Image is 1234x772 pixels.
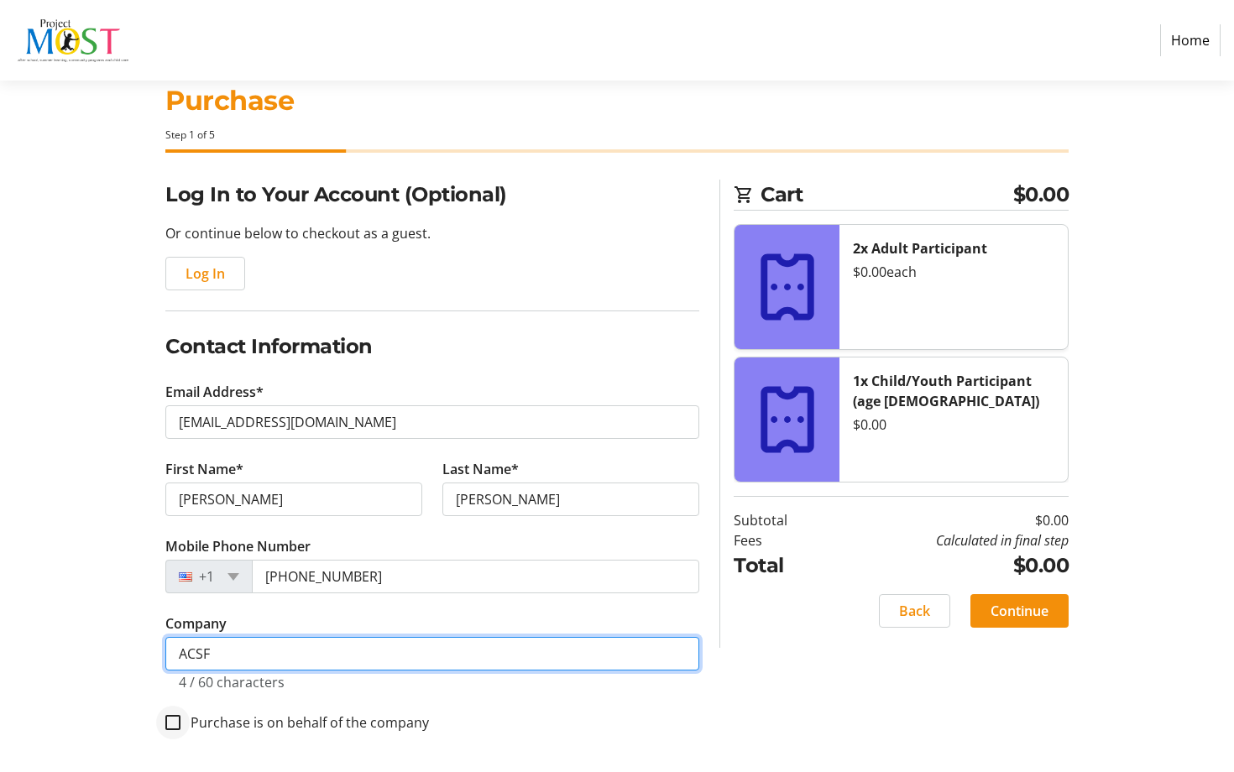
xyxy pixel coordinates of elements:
[879,594,950,628] button: Back
[830,510,1069,530] td: $0.00
[734,550,830,581] td: Total
[165,223,699,243] p: Or continue below to checkout as a guest.
[991,601,1048,621] span: Continue
[830,530,1069,550] td: Calculated in final step
[165,81,1069,121] h1: Purchase
[165,536,311,556] label: Mobile Phone Number
[1160,24,1221,56] a: Home
[1013,180,1069,210] span: $0.00
[970,594,1069,628] button: Continue
[165,128,1069,143] div: Step 1 of 5
[761,180,1013,210] span: Cart
[165,257,245,290] button: Log In
[13,7,133,74] img: Project MOST Inc.'s Logo
[180,712,429,733] label: Purchase is on behalf of the company
[252,560,699,593] input: (201) 555-0123
[165,459,243,479] label: First Name*
[853,262,1054,282] div: $0.00 each
[734,510,830,530] td: Subtotal
[165,180,699,210] h2: Log In to Your Account (Optional)
[165,382,264,402] label: Email Address*
[165,613,227,634] label: Company
[899,601,930,621] span: Back
[853,239,987,258] strong: 2x Adult Participant
[442,459,519,479] label: Last Name*
[165,331,699,362] h2: Contact Information
[853,372,1039,410] strong: 1x Child/Youth Participant (age [DEMOGRAPHIC_DATA])
[179,673,285,691] tr-character-limit: 4 / 60 characters
[734,530,830,550] td: Fees
[853,415,1054,435] div: $0.00
[830,550,1069,581] td: $0.00
[186,263,225,284] span: Log In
